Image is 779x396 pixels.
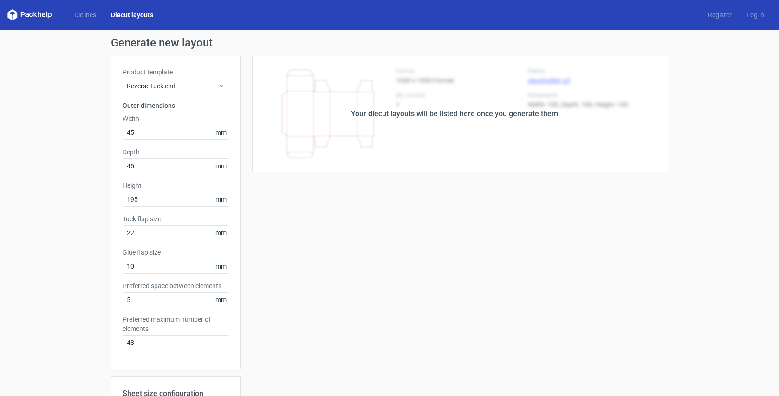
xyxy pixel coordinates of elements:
[213,259,229,273] span: mm
[213,226,229,240] span: mm
[123,281,229,290] label: Preferred space between elements
[111,37,668,48] h1: Generate new layout
[739,10,772,20] a: Log in
[213,192,229,206] span: mm
[123,248,229,257] label: Glue flap size
[123,67,229,77] label: Product template
[104,10,161,20] a: Diecut layouts
[123,214,229,224] label: Tuck flap size
[351,108,558,119] div: Your diecut layouts will be listed here once you generate them
[123,147,229,157] label: Depth
[67,10,104,20] a: Dielines
[213,125,229,139] span: mm
[701,10,739,20] a: Register
[123,114,229,123] label: Width
[213,293,229,307] span: mm
[213,159,229,173] span: mm
[123,181,229,190] label: Height
[123,101,229,110] h3: Outer dimensions
[127,81,218,91] span: Reverse tuck end
[123,315,229,333] label: Preferred maximum number of elements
